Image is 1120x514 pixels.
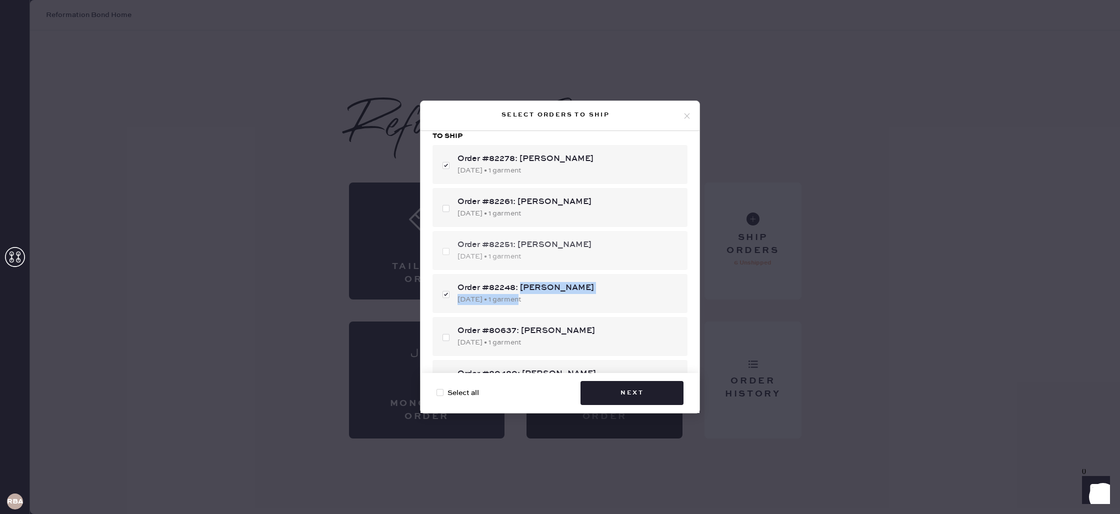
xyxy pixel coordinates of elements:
[457,208,679,219] div: [DATE] • 1 garment
[457,325,679,337] div: Order #80637: [PERSON_NAME]
[432,131,687,141] h3: To ship
[457,251,679,262] div: [DATE] • 1 garment
[457,165,679,176] div: [DATE] • 1 garment
[457,294,679,305] div: [DATE] • 1 garment
[1072,469,1115,512] iframe: Front Chat
[7,498,23,505] h3: RBA
[457,153,679,165] div: Order #82278: [PERSON_NAME]
[457,337,679,348] div: [DATE] • 1 garment
[428,109,682,121] div: Select orders to ship
[447,387,479,398] span: Select all
[457,368,679,380] div: Order #80480: [PERSON_NAME]
[457,282,679,294] div: Order #82248: [PERSON_NAME]
[457,239,679,251] div: Order #82251: [PERSON_NAME]
[457,196,679,208] div: Order #82261: [PERSON_NAME]
[580,381,683,405] button: Next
